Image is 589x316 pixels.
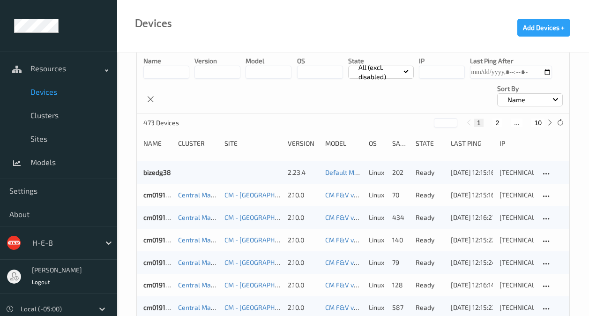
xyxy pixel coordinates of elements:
div: Site [224,139,281,148]
div: 140 [392,235,409,245]
div: [TECHNICAL_ID] [500,280,533,290]
p: ready [416,258,444,267]
div: [TECHNICAL_ID] [500,258,533,267]
a: cm0191bizedg14 [143,258,192,266]
p: linux [369,213,386,222]
a: Central Market Trial [178,213,238,221]
p: linux [369,280,386,290]
a: Central Market Trial [178,258,238,266]
p: linux [369,190,386,200]
p: linux [369,235,386,245]
button: ... [511,119,522,127]
div: 2.10.0 [288,213,319,222]
div: 202 [392,168,409,177]
div: 2.10.0 [288,235,319,245]
div: [DATE] 12:15:24 [451,258,493,267]
div: Cluster [178,139,218,148]
a: CM F&V v3 [DATE] 08:27 Auto Save [325,258,428,266]
div: [DATE] 12:16:14 [451,280,493,290]
a: Central Market Trial [178,236,238,244]
a: CM - [GEOGRAPHIC_DATA] [224,213,301,221]
div: Model [325,139,362,148]
p: ready [416,213,444,222]
p: OS [297,56,343,66]
div: [TECHNICAL_ID] [500,168,533,177]
a: CM - [GEOGRAPHIC_DATA] [224,236,301,244]
a: cm0191bizedg16 [143,303,192,311]
div: 2.10.0 [288,190,319,200]
div: 2.10.0 [288,258,319,267]
a: cm0191bizedg11 [143,191,191,199]
div: [DATE] 12:15:16 [451,190,493,200]
p: Name [143,56,189,66]
div: 2.23.4 [288,168,319,177]
a: cm0191bizedg13 [143,236,192,244]
p: State [348,56,414,66]
div: 587 [392,303,409,312]
a: CM F&V v3 [DATE] 08:27 Auto Save [325,281,428,289]
button: 1 [474,119,484,127]
a: Central Market Trial [178,303,238,311]
p: linux [369,258,386,267]
div: [TECHNICAL_ID] [500,303,533,312]
a: CM F&V v3 [DATE] 08:27 Auto Save [325,303,428,311]
div: 128 [392,280,409,290]
a: Central Market Trial [178,191,238,199]
p: ready [416,168,444,177]
div: [TECHNICAL_ID] [500,190,533,200]
div: Last Ping [451,139,493,148]
a: CM - [GEOGRAPHIC_DATA] [224,258,301,266]
p: ready [416,303,444,312]
p: Last Ping After [470,56,552,66]
p: 473 Devices [143,118,214,128]
p: version [194,56,240,66]
a: bizedg38 [143,168,171,176]
button: 2 [492,119,502,127]
a: CM - [GEOGRAPHIC_DATA] [224,303,301,311]
a: CM - [GEOGRAPHIC_DATA] [224,191,301,199]
a: CM F&V v3 [DATE] 08:27 Auto Save [325,191,428,199]
div: version [288,139,319,148]
p: All (excl. disabled) [355,63,404,82]
p: ready [416,190,444,200]
p: linux [369,168,386,177]
a: Default Model 1.10 [325,168,379,176]
button: Add Devices + [517,19,570,37]
p: linux [369,303,386,312]
p: model [246,56,291,66]
a: Central Market Trial [178,281,238,289]
div: OS [369,139,386,148]
div: [DATE] 12:15:22 [451,235,493,245]
div: Name [143,139,171,148]
div: [DATE] 12:16:21 [451,213,493,222]
p: Name [504,95,529,105]
div: [TECHNICAL_ID] [500,213,533,222]
a: CM F&V v3 [DATE] 08:27 Auto Save [325,236,428,244]
div: [DATE] 12:15:16 [451,168,493,177]
div: 2.10.0 [288,280,319,290]
p: ready [416,235,444,245]
a: cm0191bizedg15 [143,281,192,289]
div: 70 [392,190,409,200]
div: [DATE] 12:15:23 [451,303,493,312]
div: State [416,139,444,148]
div: Samples [392,139,409,148]
a: cm0191bizedg12 [143,213,192,221]
p: ready [416,280,444,290]
div: 434 [392,213,409,222]
div: 79 [392,258,409,267]
div: 2.10.0 [288,303,319,312]
p: IP [419,56,465,66]
a: CM F&V v3 [DATE] 08:27 Auto Save [325,213,428,221]
p: Sort by [497,84,563,93]
div: [TECHNICAL_ID] [500,235,533,245]
button: 10 [531,119,544,127]
div: Devices [135,19,172,28]
a: CM - [GEOGRAPHIC_DATA] [224,281,301,289]
div: ip [500,139,533,148]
